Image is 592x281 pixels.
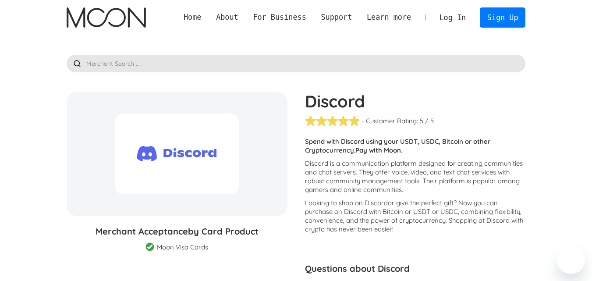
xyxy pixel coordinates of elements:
div: Support [321,12,352,23]
div: / 5 [425,117,434,125]
div: Moon Visa Cards [157,243,208,252]
h1: Discord [305,92,526,111]
p: Looking to shop on Discord ? Now you can purchase on Discord with Bitcoin or USDT or USDC, combin... [305,199,526,234]
div: Learn more [367,12,411,23]
div: About [216,12,238,23]
a: Sign Up [480,7,525,27]
div: Support [314,12,359,23]
div: For Business [253,12,306,23]
p: Discord is a communication platform designed for creating communities and chat servers. They offe... [305,159,526,194]
h3: Questions about Discord [305,262,526,275]
h3: Merchant Acceptance [67,225,287,238]
strong: Pay with Moon. [355,146,403,154]
a: Log In [432,8,473,27]
span: or give the perfect gift [388,199,454,207]
a: Home [176,12,209,23]
p: Spend with Discord using your USDT, USDC, Bitcoin or other Cryptocurrency. [305,137,526,155]
div: Learn more [359,12,418,23]
img: Moon Logo [67,7,146,28]
div: About [209,12,245,23]
div: For Business [246,12,314,23]
iframe: Button to launch messaging window [557,246,585,274]
a: home [67,7,146,28]
span: by Card Product [188,226,259,237]
div: 5 [420,117,423,125]
div: - Customer Rating: [362,117,418,125]
input: Merchant Search ... [67,55,526,72]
